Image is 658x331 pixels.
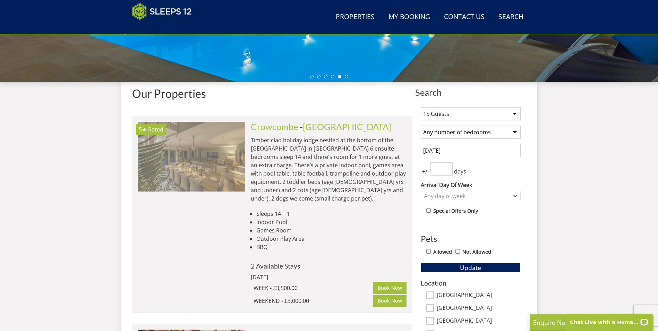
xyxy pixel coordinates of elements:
[421,181,521,189] label: Arrival Day Of Week
[132,87,412,100] h1: Our Properties
[139,126,147,133] span: Crowcombe has a 5 star rating under the Quality in Tourism Scheme
[453,167,468,176] span: days
[256,218,407,226] li: Indoor Pool
[415,87,526,97] span: Search
[138,122,245,191] a: 5★ Rated
[437,305,521,312] label: [GEOGRAPHIC_DATA]
[256,243,407,251] li: BBQ
[441,9,487,25] a: Contact Us
[251,136,407,203] p: Timber clad holiday lodge nestled at the bottom of the [GEOGRAPHIC_DATA] in [GEOGRAPHIC_DATA] 6 e...
[533,318,637,327] p: Enquire Now
[256,235,407,243] li: Outdoor Play Area
[460,263,481,272] span: Update
[251,262,407,270] h4: 2 Available Stays
[437,292,521,299] label: [GEOGRAPHIC_DATA]
[303,121,391,132] a: [GEOGRAPHIC_DATA]
[251,121,298,132] a: Crowcombe
[254,297,374,305] div: WEEKEND - £3,000.00
[462,248,491,256] label: Not Allowed
[496,9,526,25] a: Search
[386,9,433,25] a: My Booking
[433,207,478,215] label: Special Offers Only
[421,191,521,201] div: Combobox
[148,126,163,133] span: Rated
[421,234,521,243] h3: Pets
[421,144,521,157] input: Arrival Date
[421,279,521,287] h3: Location
[422,192,512,200] div: Any day of week
[373,295,407,307] a: Book Now
[421,263,521,272] button: Update
[373,282,407,294] a: Book Now
[251,273,344,281] div: [DATE]
[433,248,452,256] label: Allowed
[561,309,658,331] iframe: LiveChat chat widget
[254,284,374,292] div: WEEK - £3,500.00
[256,210,407,218] li: Sleeps 14 + 1
[437,317,521,325] label: [GEOGRAPHIC_DATA]
[421,167,430,176] span: +/-
[333,9,377,25] a: Properties
[132,3,192,20] img: Sleeps 12
[138,122,245,191] img: crowcombe-holiday-home-somerset-accomodation-sleeps-8.original.jpg
[256,226,407,235] li: Games Room
[129,24,202,30] iframe: Customer reviews powered by Trustpilot
[300,121,391,132] span: -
